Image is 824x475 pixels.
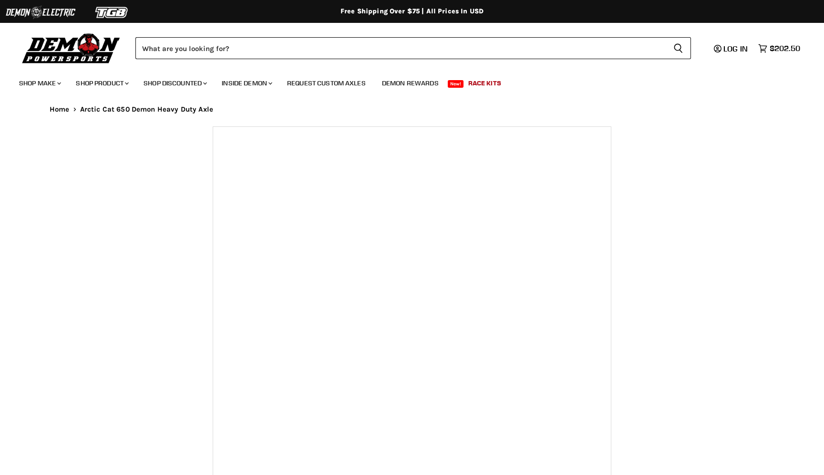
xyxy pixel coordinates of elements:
img: Demon Powersports [19,31,124,65]
a: Inside Demon [215,73,278,93]
a: Log in [710,44,753,53]
a: Demon Rewards [375,73,446,93]
span: New! [448,80,464,88]
span: Log in [723,44,748,53]
button: Search [666,37,691,59]
form: Product [135,37,691,59]
img: Demon Electric Logo 2 [5,3,76,21]
a: Request Custom Axles [280,73,373,93]
span: $202.50 [770,44,800,53]
a: Shop Product [69,73,134,93]
a: Shop Make [12,73,67,93]
a: Home [50,105,70,114]
div: Free Shipping Over $75 | All Prices In USD [31,7,793,16]
a: $202.50 [753,41,805,55]
span: Arctic Cat 650 Demon Heavy Duty Axle [80,105,213,114]
img: TGB Logo 2 [76,3,148,21]
a: Race Kits [461,73,508,93]
ul: Main menu [12,70,798,93]
input: Search [135,37,666,59]
nav: Breadcrumbs [31,105,793,114]
a: Shop Discounted [136,73,213,93]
